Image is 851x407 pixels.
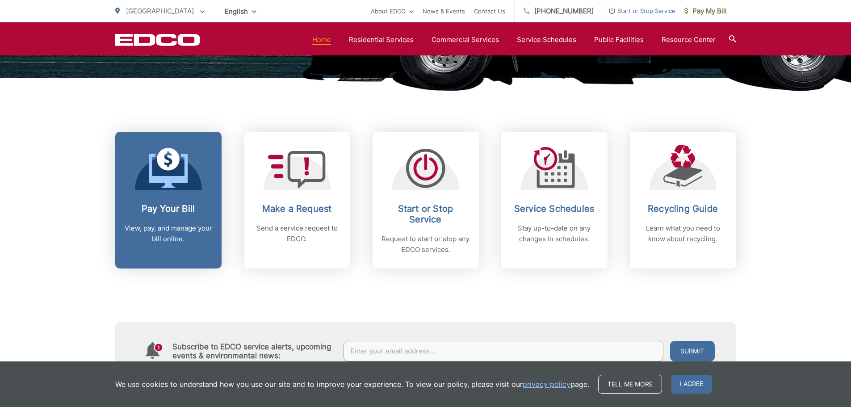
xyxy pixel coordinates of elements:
[253,223,341,244] p: Send a service request to EDCO.
[371,6,414,17] a: About EDCO
[671,375,712,394] span: I agree
[684,6,727,17] span: Pay My Bill
[630,132,736,269] a: Recycling Guide Learn what you need to know about recycling.
[381,203,470,225] h2: Start or Stop Service
[423,6,465,17] a: News & Events
[124,223,213,244] p: View, pay, and manage your bill online.
[517,34,576,45] a: Service Schedules
[594,34,644,45] a: Public Facilities
[115,379,589,390] p: We use cookies to understand how you use our site and to improve your experience. To view our pol...
[344,341,663,361] input: Enter your email address...
[172,342,335,360] h4: Subscribe to EDCO service alerts, upcoming events & environmental news:
[244,132,350,269] a: Make a Request Send a service request to EDCO.
[639,223,727,244] p: Learn what you need to know about recycling.
[598,375,662,394] a: Tell me more
[432,34,499,45] a: Commercial Services
[124,203,213,214] h2: Pay Your Bill
[474,6,505,17] a: Contact Us
[115,34,200,46] a: EDCD logo. Return to the homepage.
[349,34,414,45] a: Residential Services
[639,203,727,214] h2: Recycling Guide
[501,132,608,269] a: Service Schedules Stay up-to-date on any changes in schedules.
[126,7,194,15] span: [GEOGRAPHIC_DATA]
[253,203,341,214] h2: Make a Request
[510,223,599,244] p: Stay up-to-date on any changes in schedules.
[218,4,263,19] span: English
[670,341,715,361] button: Submit
[115,132,222,269] a: Pay Your Bill View, pay, and manage your bill online.
[312,34,331,45] a: Home
[662,34,716,45] a: Resource Center
[381,234,470,255] p: Request to start or stop any EDCO services.
[523,379,570,390] a: privacy policy
[510,203,599,214] h2: Service Schedules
